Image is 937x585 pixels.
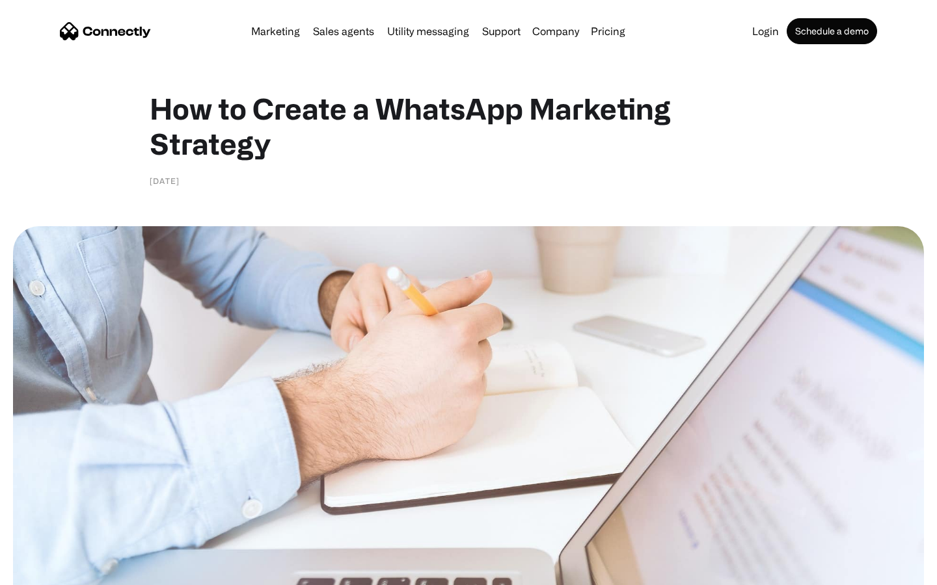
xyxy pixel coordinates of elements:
a: Sales agents [308,26,379,36]
a: Support [477,26,526,36]
ul: Language list [26,562,78,580]
a: Schedule a demo [787,18,877,44]
a: Login [747,26,784,36]
a: Utility messaging [382,26,474,36]
div: [DATE] [150,174,180,187]
a: Pricing [586,26,631,36]
div: Company [532,22,579,40]
h1: How to Create a WhatsApp Marketing Strategy [150,91,787,161]
a: Marketing [246,26,305,36]
aside: Language selected: English [13,562,78,580]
